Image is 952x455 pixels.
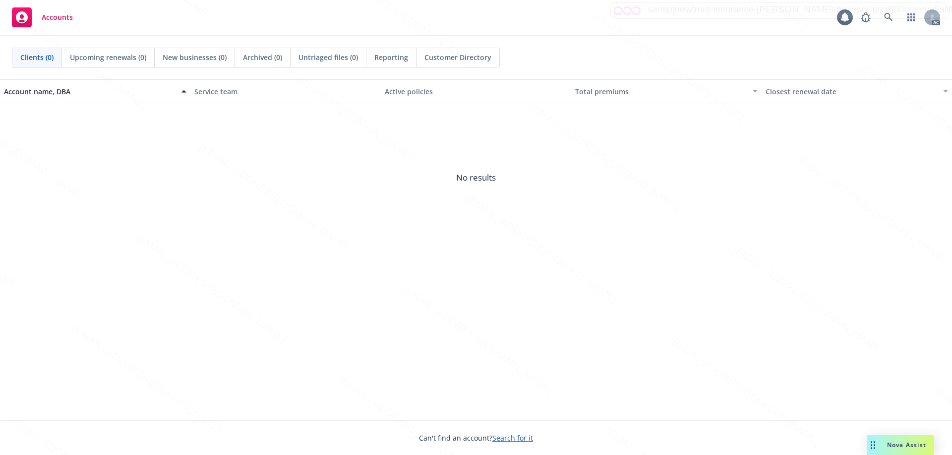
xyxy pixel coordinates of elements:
[42,13,73,21] span: Accounts
[8,3,77,31] a: Accounts
[424,52,491,63] span: Customer Directory
[4,86,176,97] div: Account name, DBA
[766,86,937,97] div: Closest renewal date
[385,86,567,97] div: Active policies
[20,52,54,63] span: Clients (0)
[901,7,921,27] a: Switch app
[879,7,898,27] a: Search
[575,86,747,97] div: Total premiums
[163,52,227,63] span: New businesses (0)
[298,52,358,63] span: Untriaged files (0)
[867,435,879,455] div: Drag to move
[243,52,282,63] span: Archived (0)
[419,433,533,443] span: Can't find an account?
[194,86,377,97] div: Service team
[492,433,533,443] a: Search for it
[867,435,934,455] button: Nova Assist
[70,52,146,63] span: Upcoming renewals (0)
[571,79,762,103] button: Total premiums
[856,7,876,27] a: Report a Bug
[374,52,408,63] span: Reporting
[887,441,926,449] span: Nova Assist
[762,79,952,103] button: Closest renewal date
[190,79,381,103] button: Service team
[381,79,571,103] button: Active policies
